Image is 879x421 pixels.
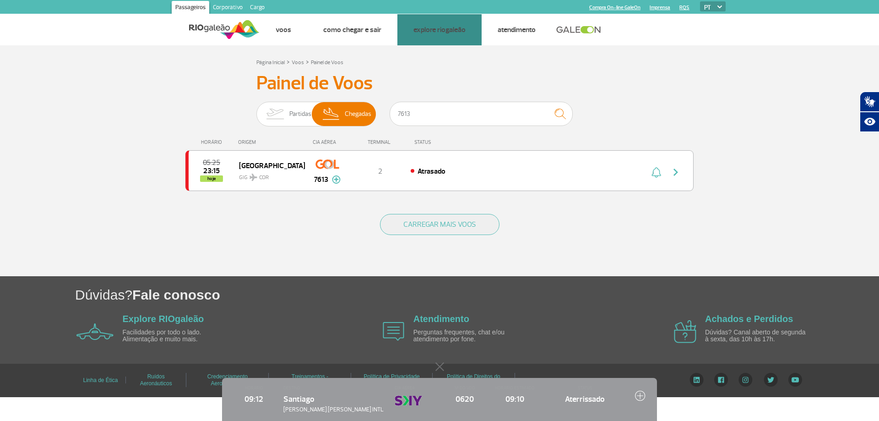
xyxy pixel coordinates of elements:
a: Imprensa [650,5,670,11]
a: RQS [679,5,689,11]
a: Explore RIOgaleão [123,314,204,324]
span: GIG [239,169,298,182]
span: Santiago [283,394,315,404]
span: hoje [200,175,223,182]
h1: Dúvidas? [75,285,879,304]
p: Perguntas frequentes, chat e/ou atendimento por fone. [413,329,519,343]
img: Instagram [738,373,753,387]
span: Atrasado [418,167,445,176]
a: Como chegar e sair [323,25,381,34]
a: Voos [276,25,291,34]
div: STATUS [410,139,484,145]
img: slider-embarque [260,102,289,126]
span: 2 [378,167,382,176]
span: CIA AÉREA [395,385,435,391]
img: Facebook [714,373,728,387]
span: Fale conosco [132,287,220,302]
span: HORÁRIO [233,385,274,391]
span: 0620 [445,393,485,405]
div: TERMINAL [350,139,410,145]
a: Linha de Ética [83,374,118,387]
span: Aterrissado [544,393,626,405]
img: LinkedIn [689,373,704,387]
img: airplane icon [76,323,114,340]
a: Explore RIOgaleão [413,25,466,34]
div: HORÁRIO [188,139,238,145]
button: Abrir recursos assistivos. [860,112,879,132]
a: > [306,56,309,67]
a: Política de Direitos do Titular de Dados [447,370,500,390]
img: airplane icon [674,320,696,343]
a: Atendimento [413,314,469,324]
a: > [287,56,290,67]
a: Corporativo [209,1,246,16]
span: [GEOGRAPHIC_DATA] [239,159,298,171]
img: mais-info-painel-voo.svg [332,175,341,184]
span: DESTINO [283,385,385,391]
a: Cargo [246,1,268,16]
p: Dúvidas? Canal aberto de segunda à sexta, das 10h às 17h. [705,329,810,343]
span: 2025-09-27 05:25:00 [203,159,220,166]
div: ORIGEM [238,139,305,145]
button: CARREGAR MAIS VOOS [380,214,499,235]
a: Compra On-line GaleOn [589,5,640,11]
span: Nº DO VOO [445,385,485,391]
a: Política de Privacidade Global [364,370,420,390]
h3: Painel de Voos [256,72,623,95]
a: Painel de Voos [311,59,343,66]
span: Partidas [289,102,311,126]
a: Ruídos Aeronáuticos [140,370,172,390]
a: Voos [292,59,304,66]
img: sino-painel-voo.svg [651,167,661,178]
img: slider-desembarque [318,102,345,126]
img: Twitter [764,373,778,387]
span: 09:12 [233,393,274,405]
img: destiny_airplane.svg [250,174,257,181]
span: COR [259,174,269,182]
span: [PERSON_NAME] [PERSON_NAME] INTL [283,405,385,414]
input: Voo, cidade ou cia aérea [390,102,573,126]
img: YouTube [788,373,802,387]
button: Abrir tradutor de língua de sinais. [860,92,879,112]
a: Atendimento [498,25,536,34]
span: STATUS [544,385,626,391]
a: Passageiros [172,1,209,16]
img: seta-direita-painel-voo.svg [670,167,681,178]
div: Plugin de acessibilidade da Hand Talk. [860,92,879,132]
img: airplane icon [383,322,404,341]
a: Treinamentos - Comunidade Aeroportuária [277,370,342,390]
span: 09:10 [494,393,535,405]
span: 7613 [314,174,328,185]
div: CIA AÉREA [304,139,350,145]
p: Facilidades por todo o lado. Alimentação e muito mais. [123,329,228,343]
a: Credenciamento Aeroportuário [207,370,248,390]
a: Página Inicial [256,59,285,66]
span: 2025-09-27 23:15:00 [203,168,220,174]
span: Chegadas [345,102,371,126]
a: Achados e Perdidos [705,314,793,324]
span: HORÁRIO ESTIMADO [494,385,535,391]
